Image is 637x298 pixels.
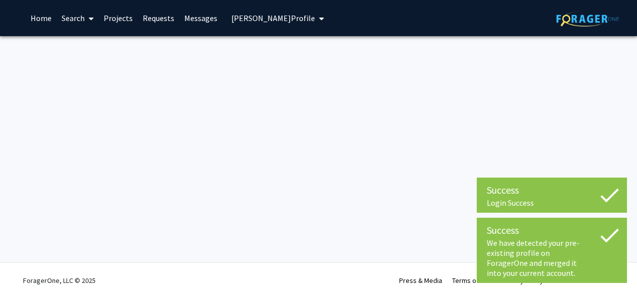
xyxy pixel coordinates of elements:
div: Success [487,223,617,238]
a: Home [26,1,57,36]
a: Requests [138,1,179,36]
div: Login Success [487,198,617,208]
a: Terms of Use [452,276,492,285]
span: [PERSON_NAME] Profile [231,13,315,23]
a: Search [57,1,99,36]
a: Press & Media [399,276,442,285]
a: Projects [99,1,138,36]
a: Messages [179,1,222,36]
img: ForagerOne Logo [556,11,619,27]
div: ForagerOne, LLC © 2025 [23,263,96,298]
div: We have detected your pre-existing profile on ForagerOne and merged it into your current account. [487,238,617,278]
div: Success [487,183,617,198]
